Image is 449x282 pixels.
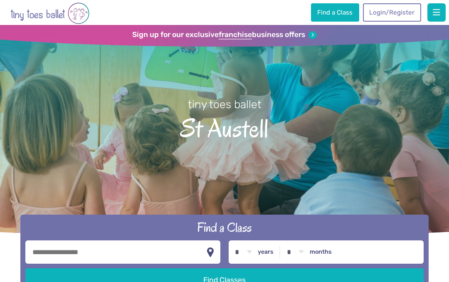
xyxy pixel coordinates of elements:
span: St Austell [13,112,436,143]
label: months [310,248,332,256]
a: Sign up for our exclusivefranchisebusiness offers [132,30,316,40]
label: years [258,248,274,256]
strong: franchise [219,30,252,40]
a: Login/Register [363,3,421,22]
a: Find a Class [311,3,359,22]
img: tiny toes ballet [10,2,89,25]
h2: Find a Class [25,219,423,236]
small: tiny toes ballet [188,98,262,111]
